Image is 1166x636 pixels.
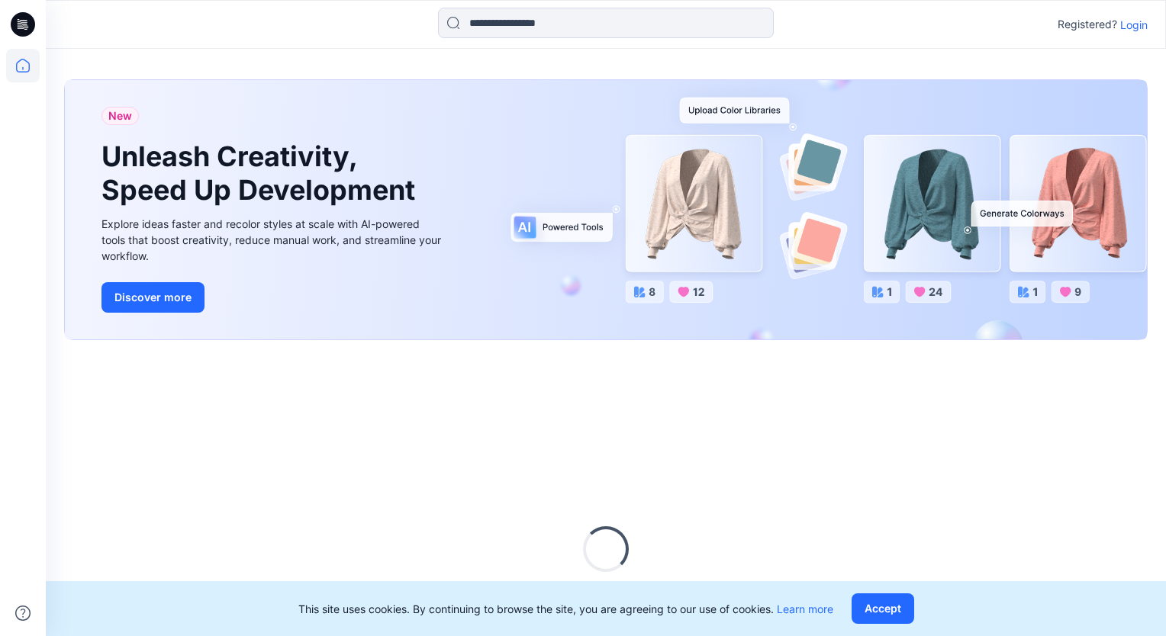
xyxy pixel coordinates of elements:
[1120,17,1148,33] p: Login
[101,140,422,206] h1: Unleash Creativity, Speed Up Development
[852,593,914,624] button: Accept
[101,282,445,313] a: Discover more
[108,107,132,125] span: New
[777,602,833,615] a: Learn more
[298,601,833,617] p: This site uses cookies. By continuing to browse the site, you are agreeing to our use of cookies.
[1058,15,1117,34] p: Registered?
[101,282,205,313] button: Discover more
[101,216,445,264] div: Explore ideas faster and recolor styles at scale with AI-powered tools that boost creativity, red...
